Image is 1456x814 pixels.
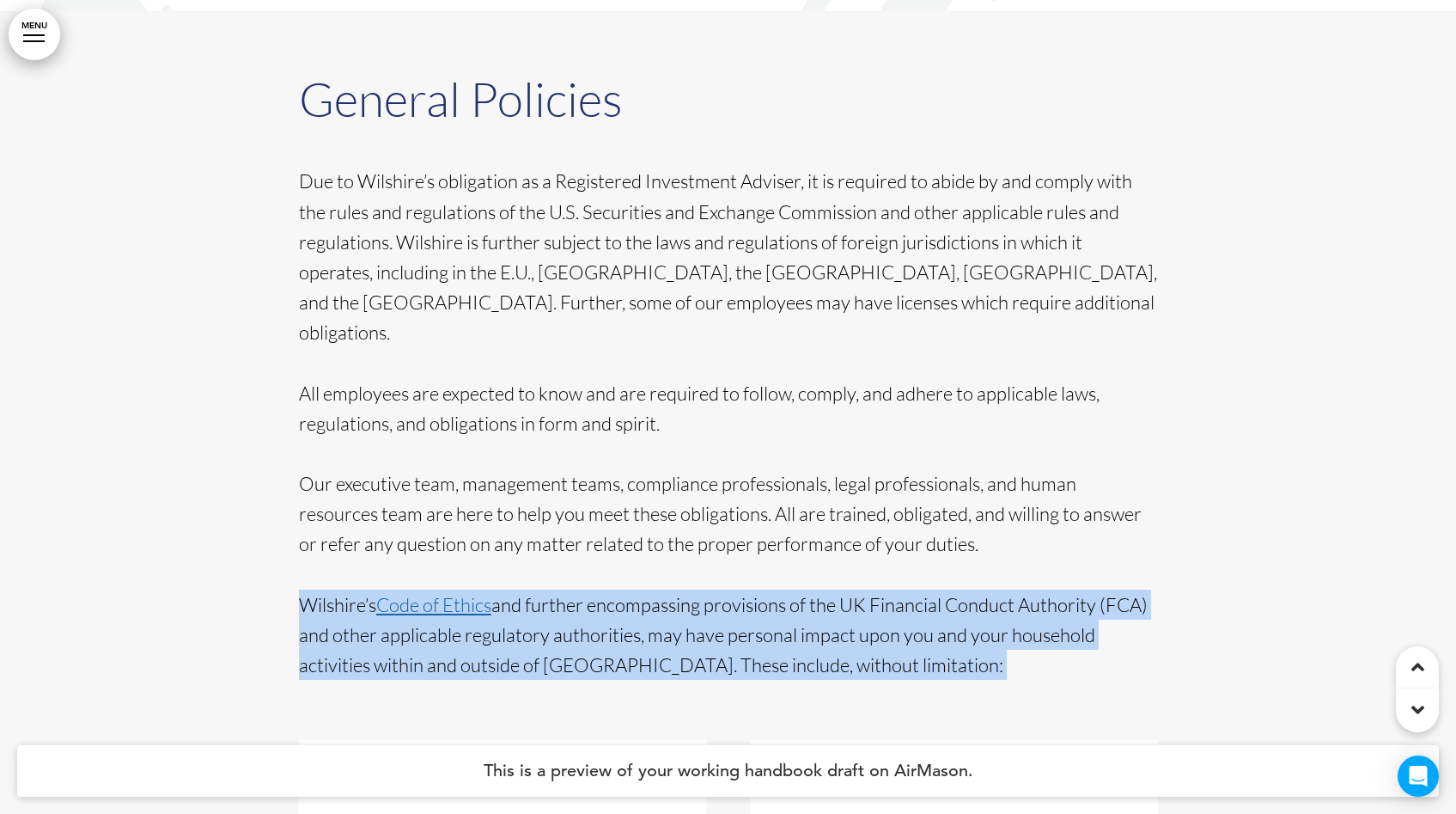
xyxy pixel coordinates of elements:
[299,590,1158,711] p: Wilshire’s and further encompassing provisions of the UK Financial Conduct Authority (FCA) and ot...
[9,9,60,60] a: MENU
[1398,756,1439,797] div: Open Intercom Messenger
[299,378,1158,438] p: All employees are expected to know and are required to follow, comply, and adhere to applicable l...
[299,76,1158,123] h1: General Policies
[299,468,1158,560] p: Our executive team, management teams, compliance professionals, legal professionals, and human re...
[17,745,1439,797] h4: This is a preview of your working handbook draft on AirMason.
[299,166,1158,347] p: Due to Wilshire’s obligation as a Registered Investment Adviser, it is required to abide by and c...
[376,593,491,616] a: Code of Ethics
